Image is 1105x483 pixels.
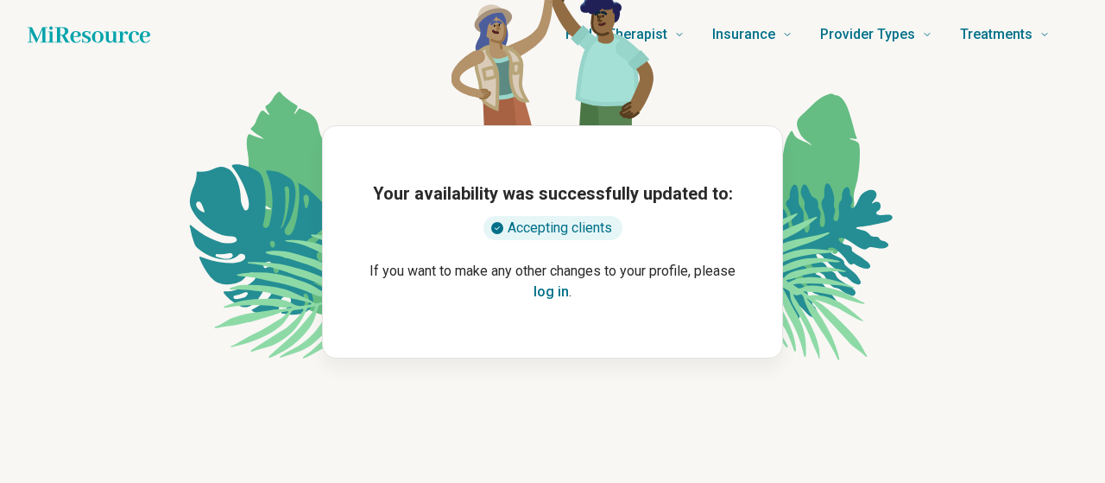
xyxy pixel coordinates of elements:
p: If you want to make any other changes to your profile, please . [350,261,755,302]
a: Home page [28,17,150,52]
div: Accepting clients [483,216,622,240]
h1: Your availability was successfully updated to: [373,181,733,206]
span: Insurance [712,22,775,47]
span: Provider Types [820,22,915,47]
button: log in [534,282,569,302]
span: Treatments [960,22,1032,47]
